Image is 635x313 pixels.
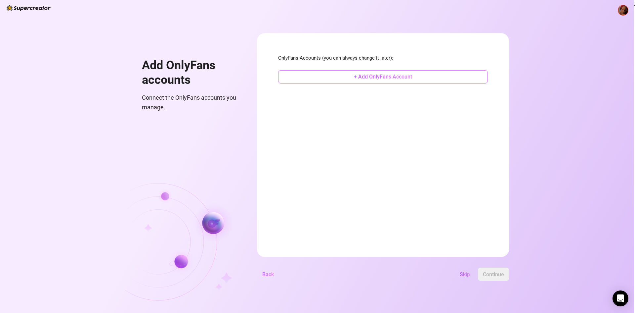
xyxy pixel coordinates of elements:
[478,268,509,281] button: Continue
[142,58,241,87] h1: Add OnlyFans accounts
[257,268,279,281] button: Back
[613,290,628,306] div: Open Intercom Messenger
[278,70,488,83] button: + Add OnlyFans Account
[7,5,51,11] img: logo
[262,271,274,278] span: Back
[142,93,241,112] span: Connect the OnlyFans accounts you manage.
[454,268,475,281] button: Skip
[460,271,470,278] span: Skip
[618,5,628,15] img: ACg8ocKSf5kimRkRHNL9rXQ-2KJycIk0Yi5SeBK6l2yjsYrUuyV4w-4=s96-c
[278,54,488,62] span: OnlyFans Accounts (you can always change it later):
[354,74,412,80] span: + Add OnlyFans Account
